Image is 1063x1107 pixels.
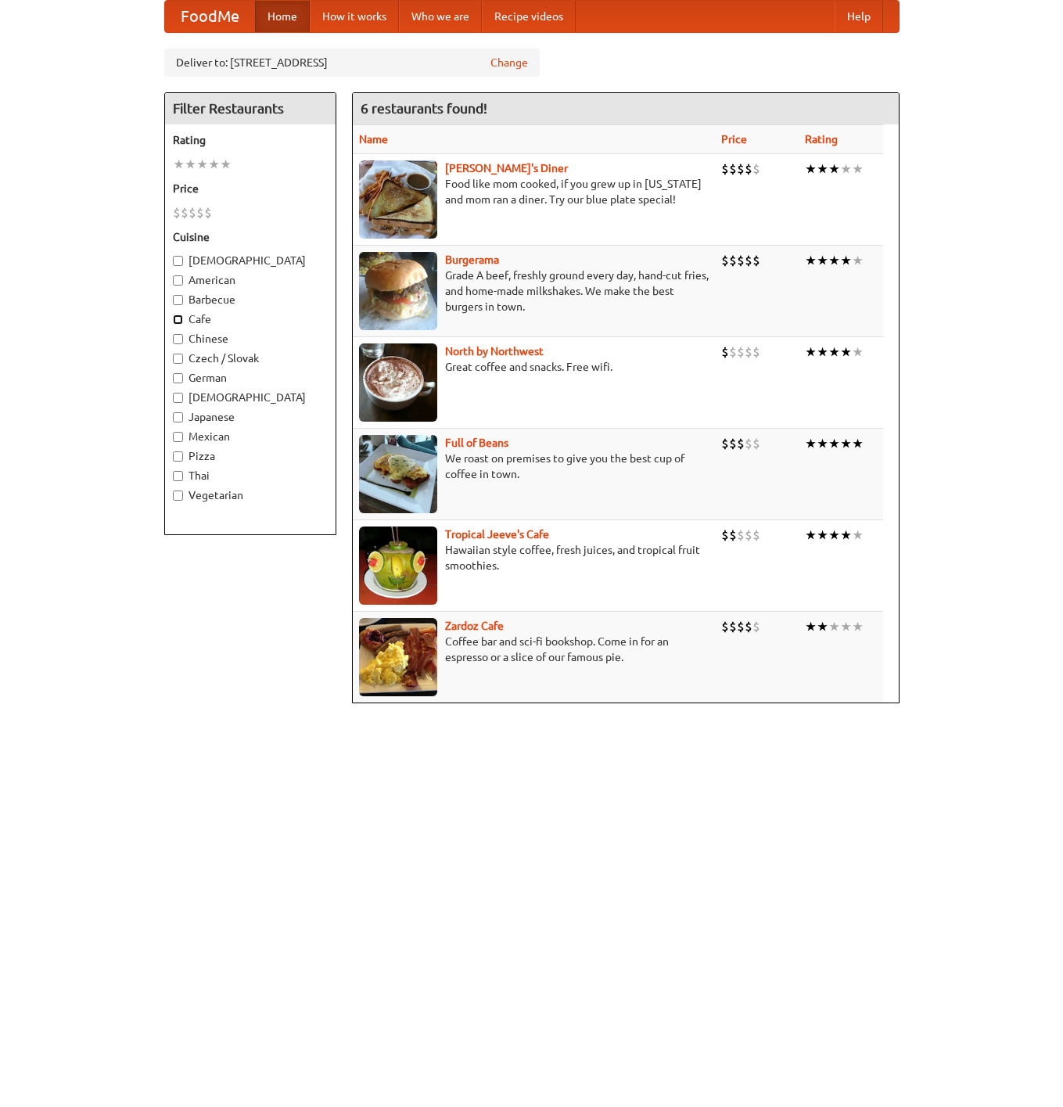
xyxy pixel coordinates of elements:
[737,343,745,361] li: $
[359,252,437,330] img: burgerama.jpg
[359,527,437,605] img: jeeves.jpg
[359,268,709,314] p: Grade A beef, freshly ground every day, hand-cut fries, and home-made milkshakes. We make the bes...
[173,471,183,481] input: Thai
[737,527,745,544] li: $
[721,160,729,178] li: $
[745,435,752,452] li: $
[173,204,181,221] li: $
[181,204,189,221] li: $
[445,437,508,449] a: Full of Beans
[361,101,487,116] ng-pluralize: 6 restaurants found!
[729,527,737,544] li: $
[828,435,840,452] li: ★
[173,311,328,327] label: Cafe
[359,435,437,513] img: beans.jpg
[840,435,852,452] li: ★
[729,252,737,269] li: $
[752,527,760,544] li: $
[173,390,328,405] label: [DEMOGRAPHIC_DATA]
[173,393,183,403] input: [DEMOGRAPHIC_DATA]
[828,160,840,178] li: ★
[737,160,745,178] li: $
[828,618,840,635] li: ★
[852,252,864,269] li: ★
[173,275,183,286] input: American
[185,156,196,173] li: ★
[817,252,828,269] li: ★
[173,487,328,503] label: Vegetarian
[445,162,568,174] a: [PERSON_NAME]'s Diner
[805,133,838,146] a: Rating
[173,292,328,307] label: Barbecue
[173,354,183,364] input: Czech / Slovak
[173,448,328,464] label: Pizza
[204,204,212,221] li: $
[173,468,328,483] label: Thai
[173,350,328,366] label: Czech / Slovak
[817,618,828,635] li: ★
[852,527,864,544] li: ★
[805,160,817,178] li: ★
[737,618,745,635] li: $
[445,620,504,632] a: Zardoz Cafe
[445,253,499,266] a: Burgerama
[737,435,745,452] li: $
[173,432,183,442] input: Mexican
[173,491,183,501] input: Vegetarian
[445,345,544,358] a: North by Northwest
[173,334,183,344] input: Chinese
[805,527,817,544] li: ★
[173,253,328,268] label: [DEMOGRAPHIC_DATA]
[173,272,328,288] label: American
[359,634,709,665] p: Coffee bar and sci-fi bookshop. Come in for an espresso or a slice of our famous pie.
[173,156,185,173] li: ★
[721,252,729,269] li: $
[445,528,549,541] a: Tropical Jeeve's Cafe
[817,343,828,361] li: ★
[805,252,817,269] li: ★
[828,343,840,361] li: ★
[752,343,760,361] li: $
[482,1,576,32] a: Recipe videos
[721,133,747,146] a: Price
[173,373,183,383] input: German
[721,527,729,544] li: $
[173,132,328,148] h5: Rating
[817,160,828,178] li: ★
[173,370,328,386] label: German
[745,252,752,269] li: $
[852,343,864,361] li: ★
[729,618,737,635] li: $
[189,204,196,221] li: $
[359,542,709,573] p: Hawaiian style coffee, fresh juices, and tropical fruit smoothies.
[840,527,852,544] li: ★
[817,527,828,544] li: ★
[173,295,183,305] input: Barbecue
[752,252,760,269] li: $
[399,1,482,32] a: Who we are
[359,359,709,375] p: Great coffee and snacks. Free wifi.
[840,252,852,269] li: ★
[745,618,752,635] li: $
[164,49,540,77] div: Deliver to: [STREET_ADDRESS]
[752,618,760,635] li: $
[173,451,183,462] input: Pizza
[729,160,737,178] li: $
[165,1,255,32] a: FoodMe
[840,618,852,635] li: ★
[745,343,752,361] li: $
[173,412,183,422] input: Japanese
[752,435,760,452] li: $
[721,618,729,635] li: $
[745,160,752,178] li: $
[173,181,328,196] h5: Price
[721,343,729,361] li: $
[359,343,437,422] img: north.jpg
[852,435,864,452] li: ★
[840,343,852,361] li: ★
[173,229,328,245] h5: Cuisine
